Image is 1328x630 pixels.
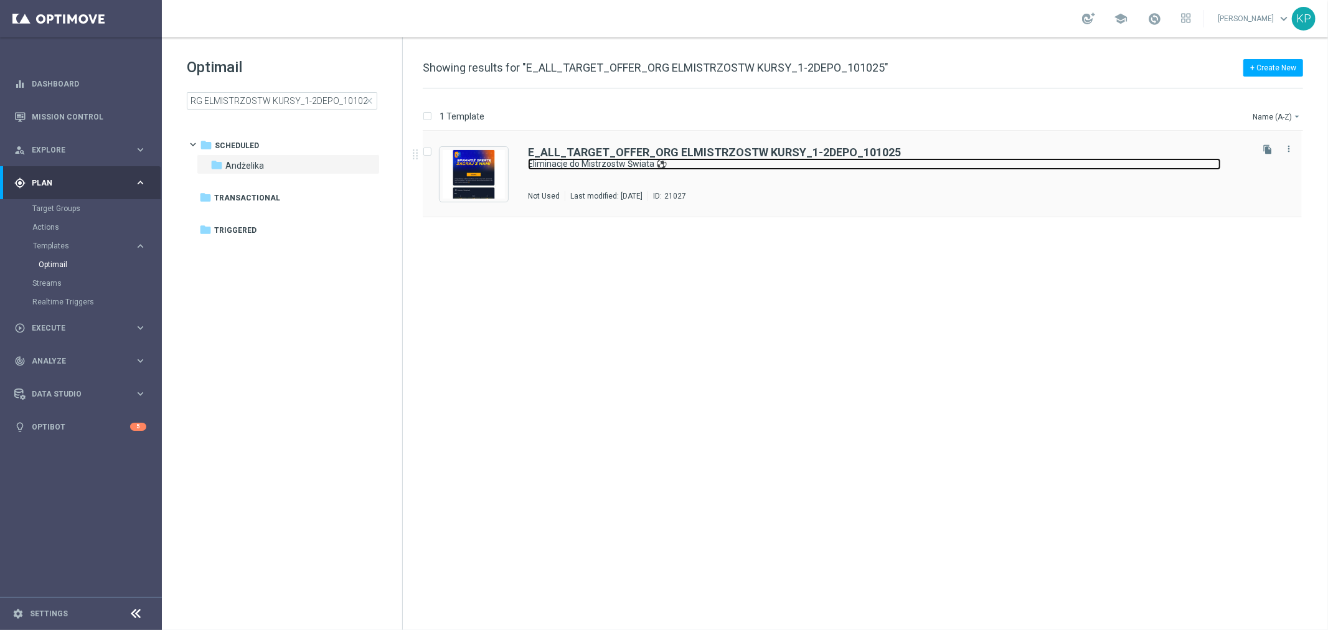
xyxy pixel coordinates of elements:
div: Realtime Triggers [32,293,161,311]
div: KP [1292,7,1316,31]
div: Analyze [14,355,134,367]
h1: Optimail [187,57,377,77]
i: folder [210,159,223,171]
div: Mission Control [14,100,146,133]
button: track_changes Analyze keyboard_arrow_right [14,356,147,366]
i: folder [199,223,212,236]
a: Settings [30,610,68,618]
div: Target Groups [32,199,161,218]
button: play_circle_outline Execute keyboard_arrow_right [14,323,147,333]
i: folder [200,139,212,151]
span: keyboard_arrow_down [1277,12,1291,26]
div: Not Used [528,191,560,201]
div: Optimail [39,255,161,274]
div: Dashboard [14,67,146,100]
div: Data Studio [14,388,134,400]
i: track_changes [14,355,26,367]
button: file_copy [1260,141,1276,157]
span: Data Studio [32,390,134,398]
i: folder [199,191,212,204]
button: Mission Control [14,112,147,122]
div: Eliminacje do Mistrzostw Świata ⚽ [528,158,1250,170]
span: close [364,96,374,106]
i: keyboard_arrow_right [134,388,146,400]
div: Streams [32,274,161,293]
span: school [1114,12,1128,26]
i: keyboard_arrow_right [134,144,146,156]
input: Search Template [187,92,377,110]
a: E_ALL_TARGET_OFFER_ORG ELMISTRZOSTW KURSY_1-2DEPO_101025 [528,147,901,158]
div: 5 [130,423,146,431]
div: Explore [14,144,134,156]
i: settings [12,608,24,619]
i: file_copy [1263,144,1273,154]
button: Templates keyboard_arrow_right [32,241,147,251]
i: arrow_drop_down [1292,111,1302,121]
a: [PERSON_NAME]keyboard_arrow_down [1217,9,1292,28]
span: Templates [33,242,122,250]
a: Streams [32,278,130,288]
i: keyboard_arrow_right [134,322,146,334]
b: E_ALL_TARGET_OFFER_ORG ELMISTRZOSTW KURSY_1-2DEPO_101025 [528,146,901,159]
i: equalizer [14,78,26,90]
a: Dashboard [32,67,146,100]
button: more_vert [1283,141,1295,156]
img: 21027.jpeg [443,150,505,199]
a: Target Groups [32,204,130,214]
i: more_vert [1284,144,1294,154]
button: Name (A-Z)arrow_drop_down [1251,109,1303,124]
span: Triggered [214,225,257,236]
div: Templates [32,237,161,274]
span: Showing results for "E_ALL_TARGET_OFFER_ORG ELMISTRZOSTW KURSY_1-2DEPO_101025" [423,61,888,74]
div: Last modified: [DATE] [565,191,648,201]
div: Execute [14,322,134,334]
button: person_search Explore keyboard_arrow_right [14,145,147,155]
div: 21027 [664,191,686,201]
a: Optimail [39,260,130,270]
i: play_circle_outline [14,322,26,334]
a: Actions [32,222,130,232]
span: Explore [32,146,134,154]
button: Data Studio keyboard_arrow_right [14,389,147,399]
span: Andżelika [225,160,264,171]
button: lightbulb Optibot 5 [14,422,147,432]
i: gps_fixed [14,177,26,189]
i: keyboard_arrow_right [134,355,146,367]
button: + Create New [1243,59,1303,77]
i: keyboard_arrow_right [134,240,146,252]
a: Eliminacje do Mistrzostw Świata ⚽ [528,158,1221,170]
a: Realtime Triggers [32,297,130,307]
p: 1 Template [440,111,484,122]
div: Optibot [14,410,146,443]
span: Plan [32,179,134,187]
span: Execute [32,324,134,332]
div: Press SPACE to select this row. [410,131,1326,217]
span: Transactional [214,192,280,204]
button: equalizer Dashboard [14,79,147,89]
span: Scheduled [215,140,259,151]
i: keyboard_arrow_right [134,177,146,189]
i: lightbulb [14,421,26,433]
a: Mission Control [32,100,146,133]
a: Optibot [32,410,130,443]
div: ID: [648,191,686,201]
div: Actions [32,218,161,237]
i: person_search [14,144,26,156]
div: Plan [14,177,134,189]
div: Templates [33,242,134,250]
span: Analyze [32,357,134,365]
button: gps_fixed Plan keyboard_arrow_right [14,178,147,188]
